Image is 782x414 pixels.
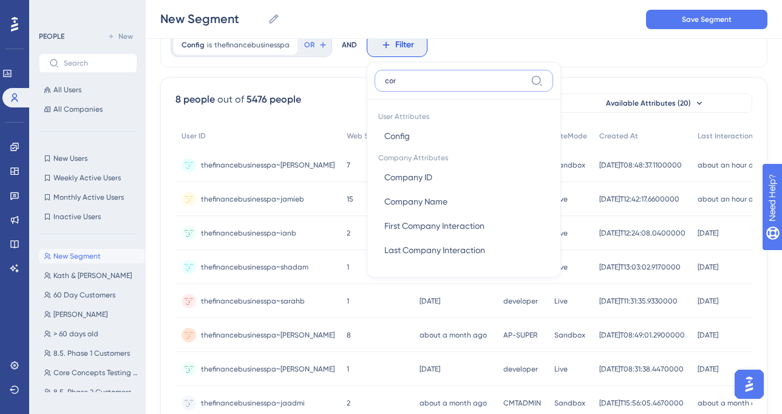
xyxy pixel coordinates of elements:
[554,398,585,408] span: Sandbox
[201,330,335,340] span: thefinancebusinesspa~[PERSON_NAME]
[39,151,137,166] button: New Users
[53,154,87,163] span: New Users
[39,32,64,41] div: PEOPLE
[554,364,568,374] span: Live
[39,365,144,380] button: Core Concepts Testing Group
[503,330,537,340] span: AP-SUPER
[39,346,144,361] button: 8.5. Phase 1 Customers
[39,307,144,322] button: [PERSON_NAME]
[175,92,215,107] div: 8 people
[201,194,304,204] span: thefinancebusinesspa~jamieb
[53,310,107,319] span: [PERSON_NAME]
[554,262,568,272] span: Live
[599,262,681,272] span: [DATE]T13:03:02.9170000
[53,212,101,222] span: Inactive Users
[698,131,753,141] span: Last Interaction
[599,364,684,374] span: [DATE]T08:31:38.4470000
[347,131,390,141] span: Web Session
[599,131,638,141] span: Created At
[606,98,691,108] span: Available Attributes (20)
[182,131,206,141] span: User ID
[39,327,144,341] button: > 60 days old
[554,194,568,204] span: Live
[395,38,414,52] span: Filter
[698,263,718,271] time: [DATE]
[201,296,305,306] span: thefinancebusinesspa~sarahb
[53,348,130,358] span: 8.5. Phase 1 Customers
[39,171,137,185] button: Weekly Active Users
[347,364,349,374] span: 1
[39,83,137,97] button: All Users
[554,160,585,170] span: Sandbox
[39,268,144,283] button: Kath & [PERSON_NAME]
[201,398,305,408] span: thefinancebusinesspa~jaadmi
[420,399,487,407] time: about a month ago
[342,33,357,57] div: AND
[599,296,678,306] span: [DATE]T11:31:35.9330000
[39,385,144,399] button: 8.5. Phase 2 Customers
[420,297,440,305] time: [DATE]
[384,194,447,209] span: Company Name
[201,228,296,238] span: thefinancebusinesspa~ianb
[599,160,682,170] span: [DATE]T08:48:37.1100000
[599,330,685,340] span: [DATE]T08:49:01.2900000
[375,107,553,124] span: User Attributes
[39,209,137,224] button: Inactive Users
[39,190,137,205] button: Monthly Active Users
[554,131,587,141] span: SiteMode
[375,124,553,148] button: Config
[347,194,353,204] span: 15
[217,92,244,107] div: out of
[201,160,335,170] span: thefinancebusinesspa~[PERSON_NAME]
[385,76,526,86] input: Type the value
[367,33,427,57] button: Filter
[698,331,718,339] time: [DATE]
[698,195,763,203] time: about an hour ago
[53,387,131,397] span: 8.5. Phase 2 Customers
[682,15,732,24] span: Save Segment
[558,93,752,113] button: Available Attributes (20)
[347,262,349,272] span: 1
[29,3,76,18] span: Need Help?
[347,160,350,170] span: 7
[53,251,101,261] span: New Segment
[731,366,767,402] iframe: UserGuiding AI Assistant Launcher
[302,35,329,55] button: OR
[375,214,553,238] button: First Company Interaction
[384,243,485,257] span: Last Company Interaction
[646,10,767,29] button: Save Segment
[554,296,568,306] span: Live
[39,288,144,302] button: 60 Day Customers
[384,129,410,143] span: Config
[554,330,585,340] span: Sandbox
[214,40,290,50] span: thefinancebusinesspa
[599,228,685,238] span: [DATE]T12:24:08.0400000
[201,262,308,272] span: thefinancebusinesspa~shadam
[698,229,718,237] time: [DATE]
[420,365,440,373] time: [DATE]
[347,296,349,306] span: 1
[375,189,553,214] button: Company Name
[375,148,553,165] span: Company Attributes
[103,29,137,44] button: New
[698,297,718,305] time: [DATE]
[599,194,679,204] span: [DATE]T12:42:17.6600000
[53,192,124,202] span: Monthly Active Users
[53,290,115,300] span: 60 Day Customers
[503,398,541,408] span: CMTADMIN
[375,165,553,189] button: Company ID
[182,40,205,50] span: Config
[698,161,763,169] time: about an hour ago
[375,238,553,262] button: Last Company Interaction
[39,102,137,117] button: All Companies
[64,59,127,67] input: Search
[384,170,432,185] span: Company ID
[53,85,81,95] span: All Users
[118,32,133,41] span: New
[39,249,144,263] button: New Segment
[347,228,350,238] span: 2
[304,40,314,50] span: OR
[207,40,212,50] span: is
[246,92,301,107] div: 5476 people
